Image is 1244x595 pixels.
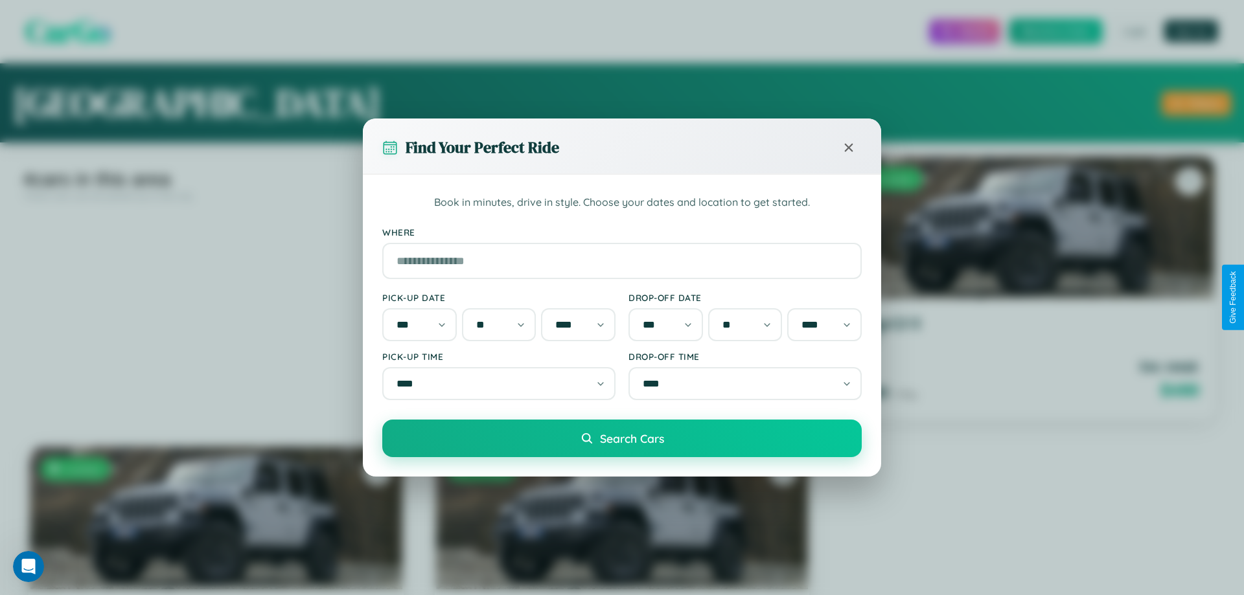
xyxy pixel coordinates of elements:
[600,431,664,445] span: Search Cars
[382,194,862,211] p: Book in minutes, drive in style. Choose your dates and location to get started.
[382,292,616,303] label: Pick-up Date
[628,292,862,303] label: Drop-off Date
[406,137,559,158] h3: Find Your Perfect Ride
[382,227,862,238] label: Where
[628,351,862,362] label: Drop-off Time
[382,420,862,457] button: Search Cars
[382,351,616,362] label: Pick-up Time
